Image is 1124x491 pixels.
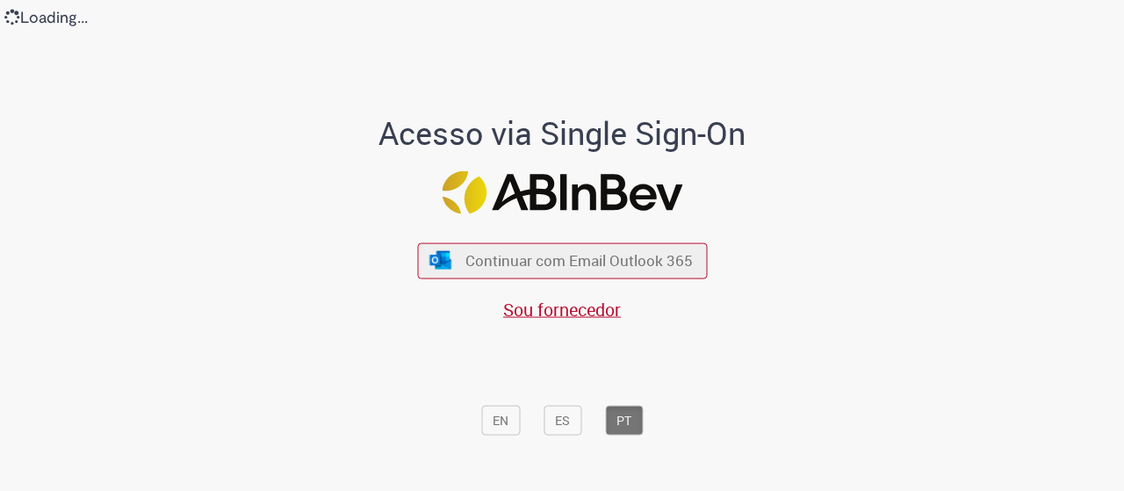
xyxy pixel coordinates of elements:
[544,405,581,435] button: ES
[429,251,453,270] img: ícone Azure/Microsoft 360
[481,405,520,435] button: EN
[465,250,693,271] span: Continuar com Email Outlook 365
[319,115,806,150] h1: Acesso via Single Sign-On
[605,405,643,435] button: PT
[503,297,621,321] a: Sou fornecedor
[442,171,682,214] img: Logo ABInBev
[417,242,707,278] button: ícone Azure/Microsoft 360 Continuar com Email Outlook 365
